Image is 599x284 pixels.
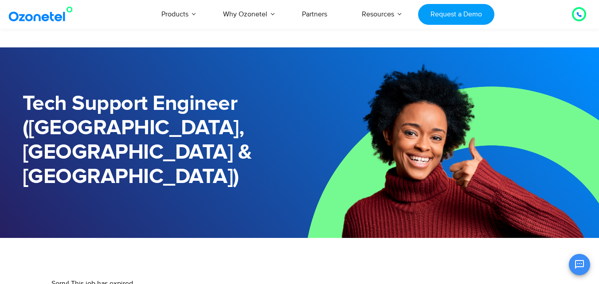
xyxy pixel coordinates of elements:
[23,92,300,189] h1: Tech Support Engineer ([GEOGRAPHIC_DATA], [GEOGRAPHIC_DATA] & [GEOGRAPHIC_DATA])
[418,4,494,25] a: Request a Demo
[569,254,590,275] button: Open chat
